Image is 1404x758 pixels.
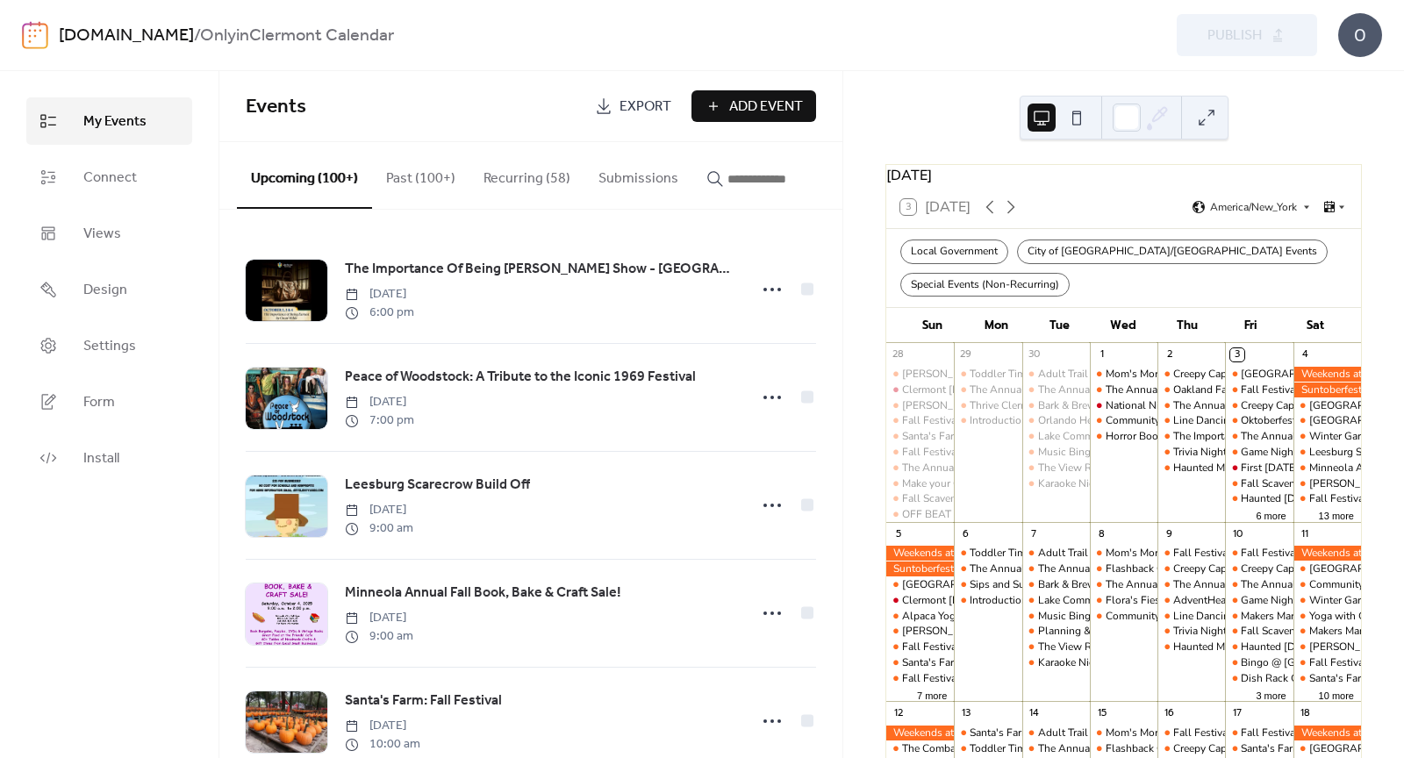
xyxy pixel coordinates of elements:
[22,21,48,49] img: logo
[902,383,1068,397] div: Clermont [PERSON_NAME] Market
[345,411,414,430] span: 7:00 pm
[954,546,1021,561] div: Toddler Time at the Barn
[902,640,1084,654] div: Fall Festival at [GEOGRAPHIC_DATA]
[26,378,192,425] a: Form
[1225,445,1293,460] div: Game Night at the Tower
[902,413,1084,428] div: Fall Festival at [GEOGRAPHIC_DATA]
[900,273,1070,297] div: Special Events (Non-Recurring)
[970,398,1159,413] div: Thrive Clermont Find your Fit Workshop
[1090,413,1157,428] div: Community Running Event
[1022,577,1090,592] div: Bark & Brews
[1293,624,1361,639] div: Makers Market Fall Fair & Festival
[1090,383,1157,397] div: The Annual Pumpkin Ponderosa
[1106,367,1200,382] div: Mom's Morning Out
[1038,561,1192,576] div: The Annual Pumpkin Ponderosa
[1038,398,1101,413] div: Bark & Brews
[1163,706,1176,719] div: 16
[1157,367,1225,382] div: Creepy Capy's - Capybara Meet and Greet
[1038,367,1147,382] div: Adult Trail Riding Club
[1090,577,1157,592] div: The Annual Pumpkin Ponderosa
[886,546,954,561] div: Weekends at the Winery
[1022,461,1090,476] div: The View Run & Walk Club
[345,474,530,497] a: Leesburg Scarecrow Build Off
[1022,445,1090,460] div: Music Bingo
[886,624,954,639] div: Amber Brooke Farms Fall Festival
[886,741,954,756] div: The Combat Midwife Workshop
[902,445,1231,460] div: Fall Festival & Corn Maze at [GEOGRAPHIC_DATA][PERSON_NAME]
[1173,640,1400,654] div: Haunted Monster Truck Ride Showcase of Citrus
[1095,348,1108,361] div: 1
[83,392,115,413] span: Form
[954,398,1021,413] div: Thrive Clermont Find your Fit Workshop
[83,280,127,301] span: Design
[1038,577,1101,592] div: Bark & Brews
[1090,367,1157,382] div: Mom's Morning Out
[246,88,306,126] span: Events
[83,224,121,245] span: Views
[1106,609,1232,624] div: Community Running Event
[902,398,1079,413] div: [PERSON_NAME] Farms Fall Festival
[1017,240,1328,264] div: City of [GEOGRAPHIC_DATA]/[GEOGRAPHIC_DATA] Events
[345,735,420,754] span: 10:00 am
[1157,413,1225,428] div: Line Dancing @ Showcase of Citrus
[345,609,413,627] span: [DATE]
[886,476,954,491] div: Make your Own Felted Bat
[902,507,987,522] div: OFF BEAT BINGO
[1106,398,1195,413] div: National Night Out
[83,168,137,189] span: Connect
[1157,445,1225,460] div: Trivia Night
[1022,367,1090,382] div: Adult Trail Riding Club
[1022,546,1090,561] div: Adult Trail Riding Club
[1038,546,1147,561] div: Adult Trail Riding Club
[1293,461,1361,476] div: Minneola Annual Fall Book, Bake & Craft Sale!
[902,367,1160,382] div: [PERSON_NAME] and [PERSON_NAME] Superhero 5k
[1293,609,1361,624] div: Yoga with Cats
[1225,546,1293,561] div: Fall Festival at Southern Hill Farms
[345,501,413,519] span: [DATE]
[1022,429,1090,444] div: Lake Community Choir
[1293,726,1361,740] div: Weekends at the Winery
[886,429,954,444] div: Santa's Farm: Fall Festival
[1028,348,1041,361] div: 30
[1022,655,1090,670] div: Karaoke Night
[1090,593,1157,608] div: Flora's Fiesta in Winter Garden
[1157,429,1225,444] div: The Importance Of Being Earnest Show - Lake Sumter State College
[1090,546,1157,561] div: Mom's Morning Out
[1163,348,1176,361] div: 2
[1106,726,1200,740] div: Mom's Morning Out
[902,429,1026,444] div: Santa's Farm: Fall Festival
[1173,546,1355,561] div: Fall Festival at [GEOGRAPHIC_DATA]
[1293,413,1361,428] div: Ardmore Reserve Community Yard Sale
[1173,367,1367,382] div: Creepy Capy's - Capybara Meet and Greet
[1173,726,1355,740] div: Fall Festival at [GEOGRAPHIC_DATA]
[1241,671,1329,686] div: Dish Rack Comedy
[902,609,1085,624] div: Alpaca Yoga at [GEOGRAPHIC_DATA]
[1106,383,1259,397] div: The Annual Pumpkin Ponderosa
[1106,413,1232,428] div: Community Running Event
[1157,726,1225,740] div: Fall Festival at Southern Hill Farms
[1157,593,1225,608] div: AdventHealth Clermont Hammock Ridge Fall Festival Community Event
[1225,367,1293,382] div: Ardmore Reserve Community Yard Sale
[1038,609,1097,624] div: Music Bingo
[1022,383,1090,397] div: The Annual Pumpkin Ponderosa
[1225,726,1293,740] div: Fall Festival at Southern Hill Farms
[954,367,1021,382] div: Toddler Time at the Barn
[584,142,692,207] button: Submissions
[970,726,1093,740] div: Santa's Farm: Fall Festival
[1022,593,1090,608] div: Lake Community Choir
[1293,640,1361,654] div: Amber Brooke Farms Fall Festival
[1022,413,1090,428] div: Orlando Health: Ready for Baby Class
[1038,655,1105,670] div: Karaoke Night
[1293,577,1361,592] div: Community Garage Sale Weekend
[1241,413,1355,428] div: Oktoberfest @ The View
[345,259,737,280] span: The Importance Of Being [PERSON_NAME] Show - [GEOGRAPHIC_DATA]
[1225,476,1293,491] div: Fall Scavenger Hunt Maze & Pumpkin Patch
[970,413,1075,428] div: Introduction to Improv
[1225,593,1293,608] div: Game Night at the Tower
[1241,491,1345,506] div: Haunted [DATE] Maze
[1173,383,1287,397] div: Oakland Farmers Market
[886,367,954,382] div: Jack and Allie Superhero 5k
[1092,308,1156,343] div: Wed
[1157,624,1225,639] div: Trivia Night
[954,741,1021,756] div: Toddler Time at the Barn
